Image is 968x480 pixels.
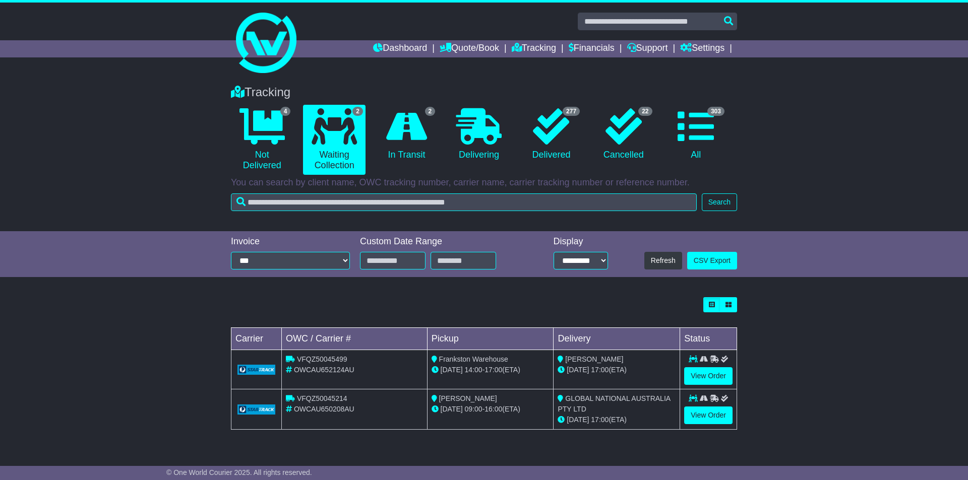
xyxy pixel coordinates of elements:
[558,415,676,425] div: (ETA)
[665,105,727,164] a: 303 All
[520,105,582,164] a: 277 Delivered
[297,355,347,363] span: VFQZ50045499
[237,365,275,375] img: GetCarrierServiceLogo
[680,328,737,350] td: Status
[684,406,733,424] a: View Order
[226,85,742,100] div: Tracking
[485,366,502,374] span: 17:00
[554,236,608,247] div: Display
[237,404,275,415] img: GetCarrierServiceLogo
[297,394,347,402] span: VFQZ50045214
[687,252,737,269] a: CSV Export
[558,365,676,375] div: (ETA)
[448,105,510,164] a: Delivering
[512,40,556,57] a: Tracking
[565,355,623,363] span: [PERSON_NAME]
[231,236,350,247] div: Invoice
[684,367,733,385] a: View Order
[569,40,615,57] a: Financials
[702,193,737,211] button: Search
[373,40,427,57] a: Dashboard
[231,177,737,188] p: You can search by client name, OWC tracking number, carrier name, carrier tracking number or refe...
[425,107,436,116] span: 2
[280,107,291,116] span: 4
[231,328,282,350] td: Carrier
[282,328,428,350] td: OWC / Carrier #
[360,236,522,247] div: Custom Date Range
[707,107,724,116] span: 303
[440,40,499,57] a: Quote/Book
[680,40,724,57] a: Settings
[591,416,609,424] span: 17:00
[638,107,652,116] span: 22
[376,105,438,164] a: 2 In Transit
[432,404,550,415] div: - (ETA)
[441,405,463,413] span: [DATE]
[294,366,354,374] span: OWCAU652124AU
[465,405,482,413] span: 09:00
[439,394,497,402] span: [PERSON_NAME]
[485,405,502,413] span: 16:00
[427,328,554,350] td: Pickup
[231,105,293,175] a: 4 Not Delivered
[567,366,589,374] span: [DATE]
[591,366,609,374] span: 17:00
[166,468,312,476] span: © One World Courier 2025. All rights reserved.
[432,365,550,375] div: - (ETA)
[352,107,363,116] span: 2
[303,105,365,175] a: 2 Waiting Collection
[563,107,580,116] span: 277
[644,252,682,269] button: Refresh
[441,366,463,374] span: [DATE]
[439,355,508,363] span: Frankston Warehouse
[294,405,354,413] span: OWCAU650208AU
[558,394,670,413] span: GLOBAL NATIONAL AUSTRALIA PTY LTD
[592,105,654,164] a: 22 Cancelled
[465,366,482,374] span: 14:00
[554,328,680,350] td: Delivery
[567,416,589,424] span: [DATE]
[627,40,668,57] a: Support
